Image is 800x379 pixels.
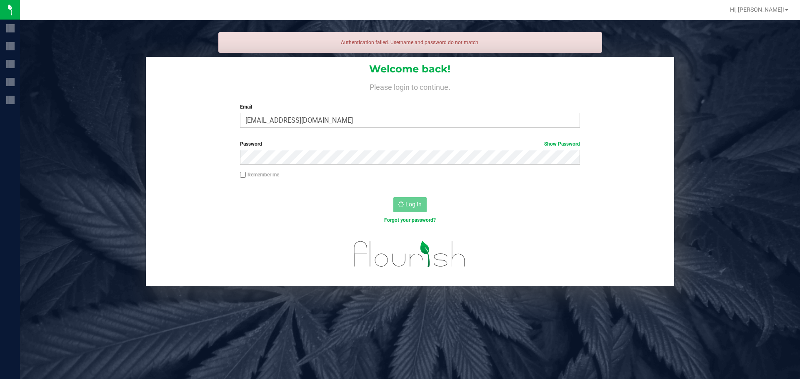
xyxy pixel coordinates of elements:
[393,197,427,212] button: Log In
[730,6,784,13] span: Hi, [PERSON_NAME]!
[344,233,476,275] img: flourish_logo.svg
[240,171,279,178] label: Remember me
[544,141,580,147] a: Show Password
[240,103,580,111] label: Email
[146,82,674,92] h4: Please login to continue.
[240,141,262,147] span: Password
[146,64,674,74] h1: Welcome back!
[240,172,246,178] input: Remember me
[218,32,602,53] div: Authentication failed. Username and password do not match.
[405,201,422,208] span: Log In
[384,217,436,223] a: Forgot your password?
